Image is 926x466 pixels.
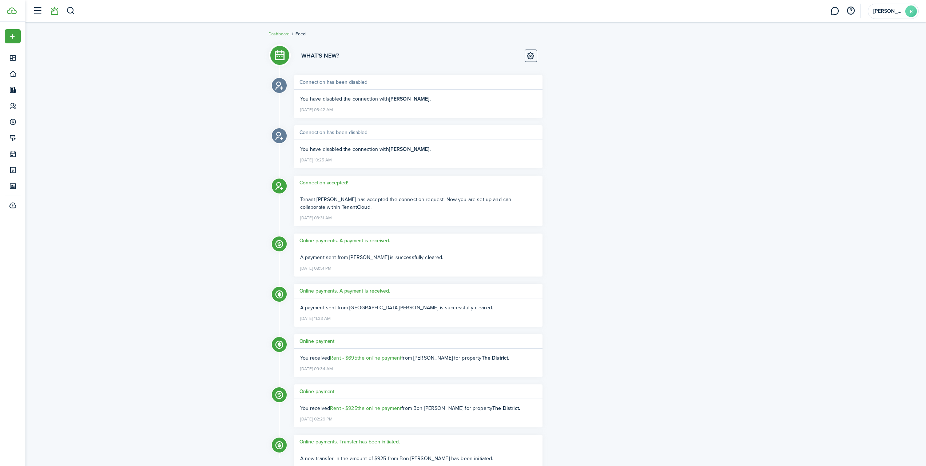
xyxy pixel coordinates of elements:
h5: Online payment [299,388,335,395]
span: A payment sent from [GEOGRAPHIC_DATA][PERSON_NAME] is successfully cleared. [300,304,493,312]
time: [DATE] 10:25 AM [300,154,332,164]
button: Search [66,5,75,17]
h5: Connection accepted! [299,179,348,187]
h5: Connection has been disabled [299,78,368,86]
b: The District. [492,404,520,412]
span: You have disabled the connection with . [300,145,431,153]
b: The District. [482,354,509,362]
b: [PERSON_NAME] [389,145,430,153]
span: A payment sent from [PERSON_NAME] is successfully cleared. [300,254,444,261]
time: [DATE] 02:29 PM [300,414,333,423]
avatar-text: R [905,5,917,17]
h5: Online payments. A payment is received. [299,287,390,295]
a: Dashboard [269,31,290,37]
time: [DATE] 11:33 AM [300,313,331,322]
span: You have disabled the connection with . [300,95,431,103]
h5: Connection has been disabled [299,129,368,136]
button: Open resource center [844,5,857,17]
a: Rent - $925the online payment [330,404,401,412]
a: Rent - $695the online payment [330,354,401,362]
time: [DATE] 08:42 AM [300,104,333,114]
h3: What's new? [301,51,339,60]
span: Rent - $925 [330,404,357,412]
img: TenantCloud [7,7,17,14]
h5: Online payment [299,337,335,345]
span: Feed [295,31,306,37]
time: [DATE] 09:34 AM [300,363,333,373]
span: A new transfer in the amount of $925 from Bon [PERSON_NAME] has been initiated. [300,455,493,462]
span: Tenant [PERSON_NAME] has accepted the connection request. Now you are set up and can collaborate ... [300,196,512,211]
time: [DATE] 08:31 AM [300,212,332,222]
ng-component: You received from [PERSON_NAME] for property [300,354,509,362]
a: Messaging [828,2,842,20]
time: [DATE] 08:51 PM [300,263,331,272]
h5: Online payments. A payment is received. [299,237,390,244]
button: Open sidebar [31,4,44,18]
h5: Online payments. Transfer has been initiated. [299,438,400,446]
button: Open menu [5,29,21,43]
ng-component: You received from Bon [PERSON_NAME] for property [300,404,520,412]
span: Ronda [873,9,902,14]
span: Rent - $695 [330,354,357,362]
b: [PERSON_NAME] [389,95,430,103]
